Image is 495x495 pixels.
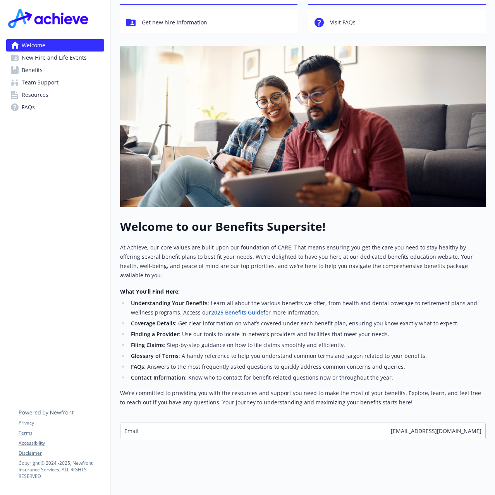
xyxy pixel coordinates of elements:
[120,388,486,407] p: We’re committed to providing you with the resources and support you need to make the most of your...
[6,76,104,89] a: Team Support
[22,64,43,76] span: Benefits
[120,243,486,280] p: At Achieve, our core values are built upon our foundation of CARE. That means ensuring you get th...
[124,427,139,435] span: Email
[129,351,486,361] li: : A handy reference to help you understand common terms and jargon related to your benefits.
[6,52,104,64] a: New Hire and Life Events
[129,373,486,382] li: : Know who to contact for benefit-related questions now or throughout the year.
[142,15,207,30] span: Get new hire information
[131,352,179,359] strong: Glossary of Terms
[131,320,175,327] strong: Coverage Details
[19,419,104,426] a: Privacy
[391,427,481,435] span: [EMAIL_ADDRESS][DOMAIN_NAME]
[129,330,486,339] li: : Use our tools to locate in-network providers and facilities that meet your needs.
[22,101,35,113] span: FAQs
[131,363,144,370] strong: FAQs
[120,46,486,207] img: overview page banner
[19,450,104,457] a: Disclaimer
[131,374,185,381] strong: Contact Information
[131,299,208,307] strong: Understanding Your Benefits
[6,89,104,101] a: Resources
[6,39,104,52] a: Welcome
[120,11,297,33] button: Get new hire information
[120,288,180,295] strong: What You’ll Find Here:
[19,460,104,480] p: Copyright © 2024 - 2025 , Newfront Insurance Services, ALL RIGHTS RESERVED
[131,341,164,349] strong: Filing Claims
[22,52,87,64] span: New Hire and Life Events
[22,39,45,52] span: Welcome
[211,309,263,316] a: 2025 Benefits Guide
[19,430,104,437] a: Terms
[131,330,179,338] strong: Finding a Provider
[120,220,486,234] h1: Welcome to our Benefits Supersite!
[129,299,486,317] li: : Learn all about the various benefits we offer, from health and dental coverage to retirement pl...
[6,101,104,113] a: FAQs
[129,340,486,350] li: : Step-by-step guidance on how to file claims smoothly and efficiently.
[19,440,104,447] a: Accessibility
[22,89,48,101] span: Resources
[129,319,486,328] li: : Get clear information on what’s covered under each benefit plan, ensuring you know exactly what...
[22,76,58,89] span: Team Support
[308,11,486,33] button: Visit FAQs
[129,362,486,371] li: : Answers to the most frequently asked questions to quickly address common concerns and queries.
[330,15,356,30] span: Visit FAQs
[6,64,104,76] a: Benefits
